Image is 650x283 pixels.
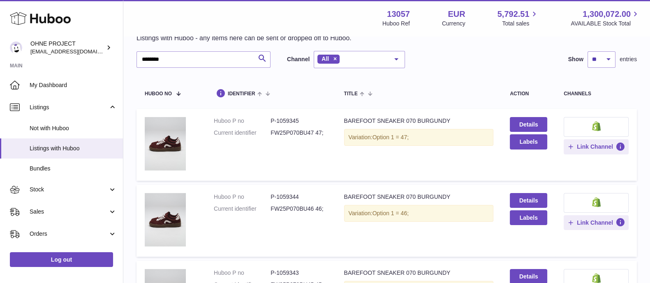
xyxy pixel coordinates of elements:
[564,139,629,154] button: Link Channel
[214,193,271,201] dt: Huboo P no
[145,193,186,246] img: BAREFOOT SNEAKER 070 BURGUNDY
[442,20,465,28] div: Currency
[136,34,352,43] p: Listings with Huboo - any items here can be sent or dropped off to Huboo.
[30,48,121,55] span: [EMAIL_ADDRESS][DOMAIN_NAME]
[571,9,640,28] a: 1,300,072.00 AVAILABLE Stock Total
[583,9,631,20] span: 1,300,072.00
[30,40,104,55] div: OHNE PROJECT
[344,117,494,125] div: BAREFOOT SNEAKER 070 BURGUNDY
[510,117,547,132] a: Details
[344,193,494,201] div: BAREFOOT SNEAKER 070 BURGUNDY
[564,91,629,97] div: channels
[387,9,410,20] strong: 13057
[214,117,271,125] dt: Huboo P no
[592,121,601,131] img: shopify-small.png
[502,20,539,28] span: Total sales
[10,252,113,267] a: Log out
[228,91,255,97] span: identifier
[30,81,117,89] span: My Dashboard
[145,117,186,170] img: BAREFOOT SNEAKER 070 BURGUNDY
[30,230,108,238] span: Orders
[344,269,494,277] div: BAREFOOT SNEAKER 070 BURGUNDY
[287,55,310,63] label: Channel
[510,210,547,225] button: Labels
[620,55,637,63] span: entries
[30,208,108,216] span: Sales
[448,9,465,20] strong: EUR
[271,269,327,277] dd: P-1059343
[214,129,271,137] dt: Current identifier
[344,129,494,146] div: Variation:
[497,9,539,28] a: 5,792.51 Total sales
[564,215,629,230] button: Link Channel
[577,143,613,150] span: Link Channel
[382,20,410,28] div: Huboo Ref
[592,197,601,207] img: shopify-small.png
[30,145,117,152] span: Listings with Huboo
[271,193,327,201] dd: P-1059344
[30,104,108,111] span: Listings
[271,129,327,137] dd: FW25P070BU47 47;
[372,134,409,140] span: Option 1 = 47;
[322,55,329,62] span: All
[344,91,358,97] span: title
[497,9,530,20] span: 5,792.51
[271,117,327,125] dd: P-1059345
[510,134,547,149] button: Labels
[30,124,117,132] span: Not with Huboo
[145,91,172,97] span: Huboo no
[510,91,547,97] div: action
[30,165,117,173] span: Bundles
[214,269,271,277] dt: Huboo P no
[571,20,640,28] span: AVAILABLE Stock Total
[10,41,22,54] img: internalAdmin-13057@internal.huboo.com
[568,55,583,63] label: Show
[271,205,327,213] dd: FW25P070BU46 46;
[510,193,547,208] a: Details
[30,186,108,193] span: Stock
[344,205,494,222] div: Variation:
[372,210,409,216] span: Option 1 = 46;
[592,273,601,283] img: shopify-small.png
[577,219,613,226] span: Link Channel
[214,205,271,213] dt: Current identifier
